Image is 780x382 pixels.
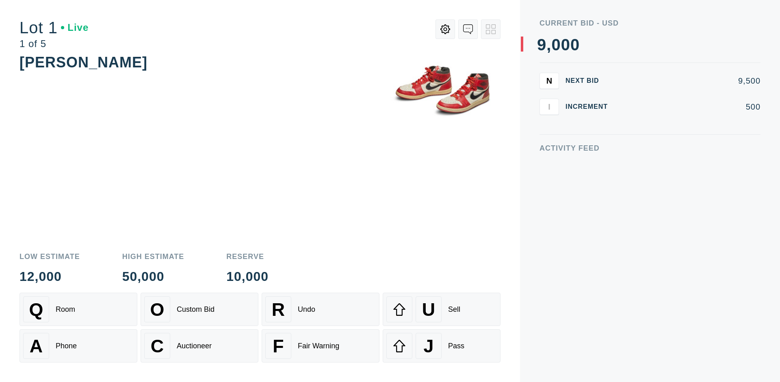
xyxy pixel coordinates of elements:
[621,77,760,85] div: 9,500
[30,336,43,356] span: A
[448,342,464,350] div: Pass
[122,253,184,260] div: High Estimate
[448,305,460,314] div: Sell
[423,336,433,356] span: J
[565,104,614,110] div: Increment
[539,99,559,115] button: I
[226,270,269,283] div: 10,000
[56,305,75,314] div: Room
[570,37,580,53] div: 0
[150,299,165,320] span: O
[383,293,500,326] button: USell
[298,342,339,350] div: Fair Warning
[19,19,89,36] div: Lot 1
[551,37,561,53] div: 0
[539,73,559,89] button: N
[19,54,147,71] div: [PERSON_NAME]
[262,329,379,363] button: FFair Warning
[61,23,89,32] div: Live
[548,102,550,111] span: I
[141,293,258,326] button: OCustom Bid
[546,37,551,199] div: ,
[561,37,570,53] div: 0
[539,19,760,27] div: Current Bid - USD
[19,39,89,49] div: 1 of 5
[546,76,552,85] span: N
[19,293,137,326] button: QRoom
[19,329,137,363] button: APhone
[539,145,760,152] div: Activity Feed
[383,329,500,363] button: JPass
[298,305,315,314] div: Undo
[226,253,269,260] div: Reserve
[273,336,284,356] span: F
[122,270,184,283] div: 50,000
[19,253,80,260] div: Low Estimate
[537,37,546,53] div: 9
[262,293,379,326] button: RUndo
[141,329,258,363] button: CAuctioneer
[177,342,212,350] div: Auctioneer
[272,299,285,320] span: R
[621,103,760,111] div: 500
[422,299,435,320] span: U
[151,336,164,356] span: C
[29,299,43,320] span: Q
[177,305,214,314] div: Custom Bid
[56,342,77,350] div: Phone
[565,78,614,84] div: Next Bid
[19,270,80,283] div: 12,000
